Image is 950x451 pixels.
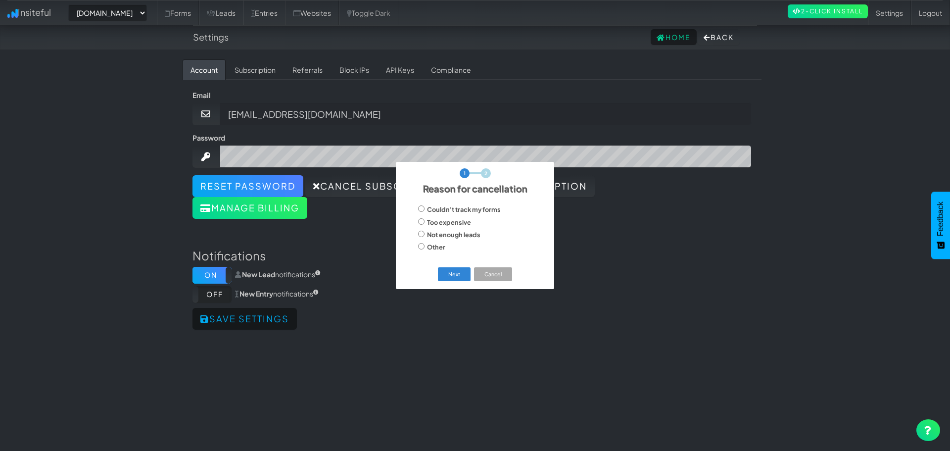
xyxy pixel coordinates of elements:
input: Too expensive [418,218,425,225]
span: Too expensive [427,218,471,226]
span: Not enough leads [427,231,480,239]
span: Feedback [936,201,945,236]
input: Couldn't track my forms [418,205,425,212]
span: Other [427,243,445,251]
button: Next [438,267,471,281]
h2: Reason for cancellation [423,184,527,195]
span: Couldn't track my forms [427,205,501,213]
li: 2 [481,168,491,178]
button: Cancel [474,267,513,281]
li: 1 [460,168,470,178]
button: Feedback - Show survey [931,192,950,259]
input: Not enough leads [418,231,425,237]
input: Other [418,243,425,250]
